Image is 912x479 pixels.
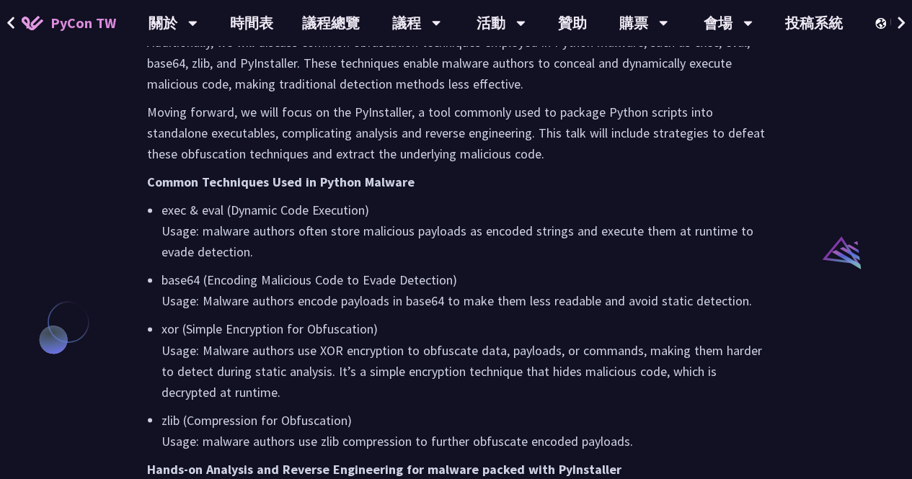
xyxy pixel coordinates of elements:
[875,18,890,29] img: Locale Icon
[147,102,765,164] p: Moving forward, we will focus on the PyInstaller, a tool commonly used to package Python scripts ...
[147,460,621,477] strong: Hands-on Analysis and Reverse Engineering for malware packed with PyInstaller
[7,5,130,41] a: PyCon TW
[50,12,116,34] span: PyCon TW
[22,16,43,30] img: Home icon of PyCon TW 2025
[161,269,765,311] p: base64 (Encoding Malicious Code to Evade Detection) Usage: Malware authors encode payloads in bas...
[147,174,415,190] strong: Common Techniques Used in Python Malware
[147,32,765,94] p: Additionally, we will discuss common obfuscation techniques employed in Python malware, such as e...
[161,200,765,262] p: exec & eval (Dynamic Code Execution) Usage: malware authors often store malicious payloads as enc...
[161,409,765,451] p: zlib (Compression for Obfuscation) Usage: malware authors use zlib compression to further obfusca...
[161,318,765,402] p: xor (Simple Encryption for Obfuscation) Usage: Malware authors use XOR encryption to obfuscate da...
